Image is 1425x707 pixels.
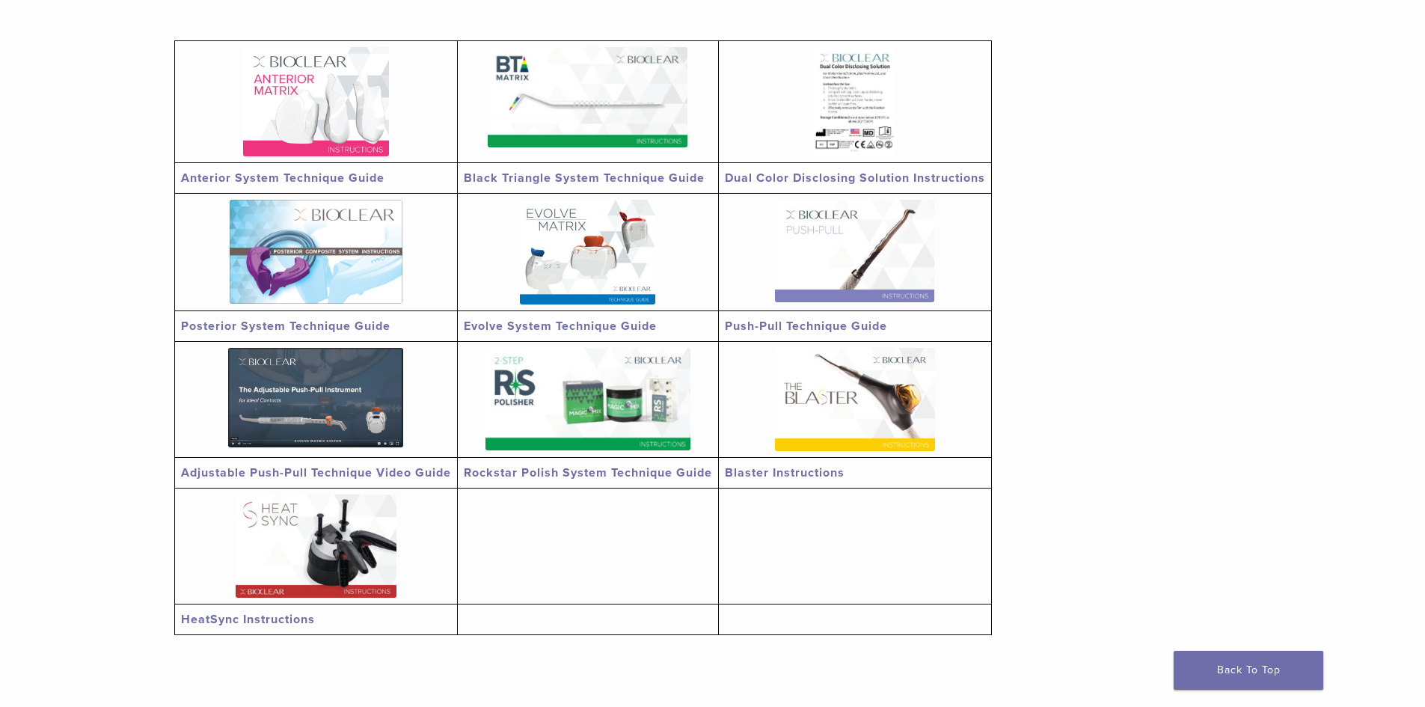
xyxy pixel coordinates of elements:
a: Push-Pull Technique Guide [725,319,887,334]
a: Evolve System Technique Guide [464,319,657,334]
a: Posterior System Technique Guide [181,319,390,334]
a: Adjustable Push-Pull Technique Video Guide [181,465,451,480]
a: Rockstar Polish System Technique Guide [464,465,712,480]
a: HeatSync Instructions [181,612,315,627]
a: Anterior System Technique Guide [181,171,384,186]
a: Dual Color Disclosing Solution Instructions [725,171,985,186]
a: Blaster Instructions [725,465,845,480]
a: Black Triangle System Technique Guide [464,171,705,186]
a: Back To Top [1174,651,1323,690]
